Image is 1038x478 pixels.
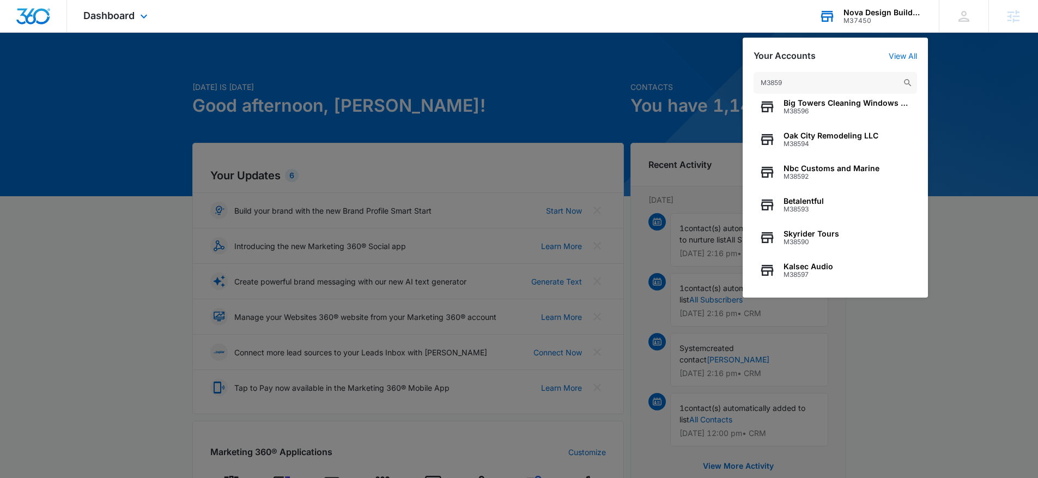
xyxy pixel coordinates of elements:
[754,51,816,61] h2: Your Accounts
[784,197,824,205] span: Betalentful
[754,72,917,94] input: Search Accounts
[754,221,917,254] button: Skyrider ToursM38590
[784,99,912,107] span: Big Towers Cleaning Windows LLC
[784,140,878,148] span: M38594
[784,238,839,246] span: M38590
[754,156,917,189] button: Nbc Customs and MarineM38592
[83,10,135,21] span: Dashboard
[889,51,917,60] a: View All
[784,107,912,115] span: M38596
[784,262,833,271] span: Kalsec Audio
[784,205,824,213] span: M38593
[784,173,879,180] span: M38592
[843,8,923,17] div: account name
[843,17,923,25] div: account id
[754,123,917,156] button: Oak City Remodeling LLCM38594
[784,131,878,140] span: Oak City Remodeling LLC
[784,229,839,238] span: Skyrider Tours
[754,90,917,123] button: Big Towers Cleaning Windows LLCM38596
[754,254,917,287] button: Kalsec AudioM38597
[784,164,879,173] span: Nbc Customs and Marine
[784,271,833,279] span: M38597
[754,189,917,221] button: BetalentfulM38593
